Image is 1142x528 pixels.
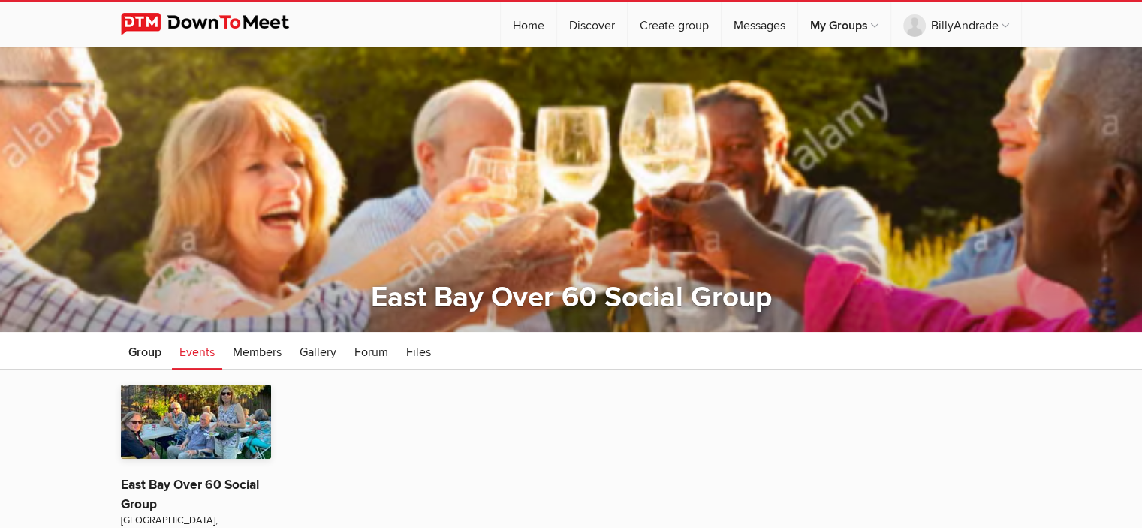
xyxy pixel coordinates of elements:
span: Members [233,345,282,360]
span: Files [406,345,431,360]
a: Events [172,332,222,370]
span: Group [128,345,161,360]
img: East Bay Over 60 Social Group [121,385,271,458]
a: Create group [628,2,721,47]
img: DownToMeet [121,13,312,35]
a: Forum [347,332,396,370]
a: East Bay Over 60 Social Group [371,280,772,315]
span: Forum [354,345,388,360]
span: Events [179,345,215,360]
a: Files [399,332,438,370]
a: Messages [722,2,797,47]
a: My Groups [798,2,890,47]
a: Members [225,332,289,370]
a: East Bay Over 60 Social Group [121,477,259,512]
a: Gallery [292,332,344,370]
a: BillyAndrade [891,2,1021,47]
a: Home [501,2,556,47]
a: Group [121,332,169,370]
a: Discover [557,2,627,47]
span: Gallery [300,345,336,360]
